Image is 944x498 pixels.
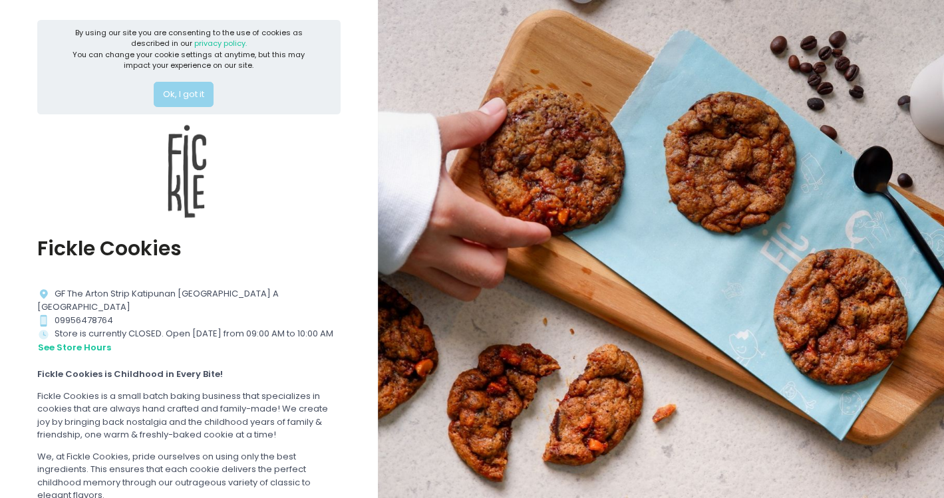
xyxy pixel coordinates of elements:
div: GF The Arton Strip Katipunan [GEOGRAPHIC_DATA] A [GEOGRAPHIC_DATA] [37,287,341,314]
button: Ok, I got it [154,82,214,107]
button: see store hours [37,340,112,355]
div: Fickle Cookies [37,223,341,275]
b: Fickle Cookies is Childhood in Every Bite! [37,368,223,380]
div: Fickle Cookies is a small batch baking business that specializes in cookies that are always hand ... [37,390,341,441]
a: privacy policy. [194,38,247,49]
div: Store is currently CLOSED. Open [DATE] from 09:00 AM to 10:00 AM [37,327,341,355]
div: By using our site you are consenting to the use of cookies as described in our You can change you... [60,27,319,71]
img: Fickle [161,123,212,223]
div: 09956478764 [37,314,341,327]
